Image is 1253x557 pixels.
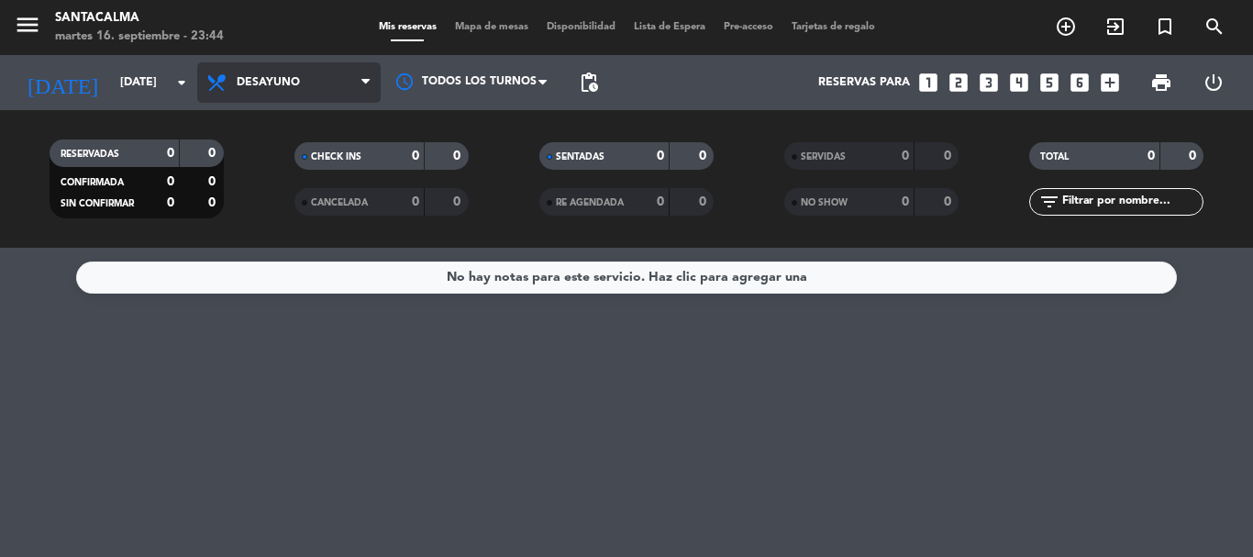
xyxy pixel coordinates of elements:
[311,152,361,162] span: CHECK INS
[1203,16,1225,38] i: search
[1068,71,1092,95] i: looks_6
[208,147,219,160] strong: 0
[14,11,41,39] i: menu
[902,150,909,162] strong: 0
[801,198,848,207] span: NO SHOW
[171,72,193,94] i: arrow_drop_down
[1148,150,1155,162] strong: 0
[902,195,909,208] strong: 0
[1007,71,1031,95] i: looks_4
[208,175,219,188] strong: 0
[453,150,464,162] strong: 0
[556,198,624,207] span: RE AGENDADA
[1098,71,1122,95] i: add_box
[446,22,538,32] span: Mapa de mesas
[801,152,846,162] span: SERVIDAS
[657,150,664,162] strong: 0
[947,71,970,95] i: looks_two
[447,267,807,288] div: No hay notas para este servicio. Haz clic para agregar una
[55,9,224,28] div: Santacalma
[412,195,419,208] strong: 0
[61,178,124,187] span: CONFIRMADA
[61,150,119,159] span: RESERVADAS
[699,150,710,162] strong: 0
[578,72,600,94] span: pending_actions
[1154,16,1176,38] i: turned_in_not
[944,195,955,208] strong: 0
[167,175,174,188] strong: 0
[1055,16,1077,38] i: add_circle_outline
[1187,55,1239,110] div: LOG OUT
[916,71,940,95] i: looks_one
[370,22,446,32] span: Mis reservas
[412,150,419,162] strong: 0
[699,195,710,208] strong: 0
[1150,72,1172,94] span: print
[538,22,625,32] span: Disponibilidad
[625,22,715,32] span: Lista de Espera
[657,195,664,208] strong: 0
[782,22,884,32] span: Tarjetas de regalo
[818,76,910,89] span: Reservas para
[944,150,955,162] strong: 0
[208,196,219,209] strong: 0
[1040,152,1069,162] span: TOTAL
[167,147,174,160] strong: 0
[556,152,604,162] span: SENTADAS
[61,199,134,208] span: SIN CONFIRMAR
[1189,150,1200,162] strong: 0
[311,198,368,207] span: CANCELADA
[1104,16,1126,38] i: exit_to_app
[1038,191,1060,213] i: filter_list
[14,62,111,103] i: [DATE]
[237,76,300,89] span: Desayuno
[453,195,464,208] strong: 0
[977,71,1001,95] i: looks_3
[715,22,782,32] span: Pre-acceso
[167,196,174,209] strong: 0
[1060,192,1203,212] input: Filtrar por nombre...
[55,28,224,46] div: martes 16. septiembre - 23:44
[1037,71,1061,95] i: looks_5
[14,11,41,45] button: menu
[1203,72,1225,94] i: power_settings_new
